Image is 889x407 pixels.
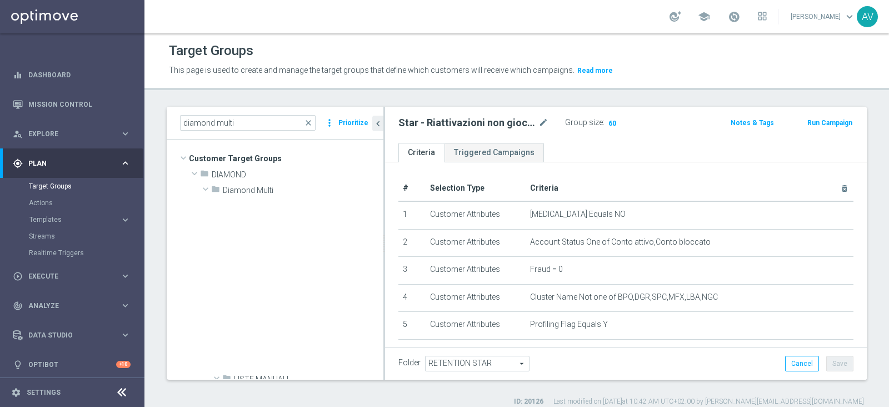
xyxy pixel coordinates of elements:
div: Analyze [13,301,120,311]
span: close [304,118,313,127]
span: LISTE MANUALI [234,375,383,384]
i: folder [222,374,231,386]
div: Mission Control [12,100,131,109]
a: Dashboard [28,60,131,90]
i: person_search [13,129,23,139]
i: play_circle_outline [13,271,23,281]
button: Templates keyboard_arrow_right [29,215,131,224]
label: Last modified on [DATE] at 10:42 AM UTC+02:00 by [PERSON_NAME][EMAIL_ADDRESS][DOMAIN_NAME] [553,397,864,406]
span: Data Studio [28,332,120,339]
i: keyboard_arrow_right [120,158,131,168]
button: lightbulb Optibot +10 [12,360,131,369]
label: Group size [565,118,603,127]
i: gps_fixed [13,158,23,168]
i: lightbulb [13,360,23,370]
i: keyboard_arrow_right [120,271,131,281]
button: gps_fixed Plan keyboard_arrow_right [12,159,131,168]
button: person_search Explore keyboard_arrow_right [12,130,131,138]
a: Triggered Campaigns [444,143,544,162]
td: 4 [398,284,426,312]
a: Actions [29,198,116,207]
div: AV [857,6,878,27]
i: keyboard_arrow_right [120,300,131,311]
button: Save [826,356,853,371]
button: Cancel [785,356,819,371]
div: Execute [13,271,120,281]
i: settings [11,388,21,398]
button: Read more [576,64,614,77]
td: 5 [398,312,426,340]
th: # [398,176,426,201]
span: Customer Target Groups [189,151,383,166]
span: Explore [28,131,120,137]
i: folder [211,185,220,197]
span: Fraud = 0 [530,265,563,274]
div: Streams [29,228,143,245]
td: 3 [398,257,426,285]
span: Analyze [28,302,120,309]
i: keyboard_arrow_right [120,215,131,225]
span: Plan [28,160,120,167]
i: more_vert [324,115,335,131]
h1: Target Groups [169,43,253,59]
input: Quick find group or folder [180,115,316,131]
td: Customer Attributes [426,229,526,257]
th: Selection Type [426,176,526,201]
span: DIAMOND [212,170,383,180]
a: Settings [27,389,61,396]
td: Customer Attributes [426,284,526,312]
span: school [698,11,710,23]
label: Folder [398,358,421,368]
h2: Star - Riattivazioni non giocanti mese [398,116,536,130]
span: Cluster Name Not one of BPO,DGR,SPC,MFX,LBA,NGC [530,292,718,302]
span: Templates [29,216,109,223]
div: +10 [116,361,131,368]
i: folder [200,169,209,182]
div: Templates [29,216,120,223]
div: Explore [13,129,120,139]
span: keyboard_arrow_down [843,11,856,23]
a: [PERSON_NAME]keyboard_arrow_down [790,8,857,25]
button: Data Studio keyboard_arrow_right [12,331,131,340]
div: Plan [13,158,120,168]
span: Diamond Multi [223,186,383,195]
span: [MEDICAL_DATA] Equals NO [530,210,626,219]
i: chevron_left [373,118,383,129]
i: keyboard_arrow_right [120,128,131,139]
td: Customer Attributes [426,257,526,285]
button: track_changes Analyze keyboard_arrow_right [12,301,131,310]
a: Optibot [28,350,116,379]
i: delete_forever [840,184,849,193]
td: 1 [398,201,426,229]
a: Mission Control [28,90,131,119]
label: ID: 20126 [514,397,543,406]
span: Account Status One of Conto attivo,Conto bloccato [530,237,711,247]
td: Customer Attributes [426,339,526,367]
div: Mission Control [13,90,131,119]
div: Data Studio [13,330,120,340]
label: : [603,118,605,127]
a: Realtime Triggers [29,249,116,257]
i: equalizer [13,70,23,80]
span: Profiling Flag Equals Y [530,320,608,329]
button: Run Campaign [806,117,853,129]
div: Realtime Triggers [29,245,143,261]
a: Target Groups [29,182,116,191]
button: equalizer Dashboard [12,71,131,80]
td: 6 [398,339,426,367]
span: 60 [607,119,617,130]
span: This page is used to create and manage the target groups that define which customers will receive... [169,66,575,75]
button: chevron_left [372,116,383,131]
button: play_circle_outline Execute keyboard_arrow_right [12,272,131,281]
td: 2 [398,229,426,257]
td: Customer Attributes [426,312,526,340]
i: track_changes [13,301,23,311]
div: Dashboard [13,60,131,90]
